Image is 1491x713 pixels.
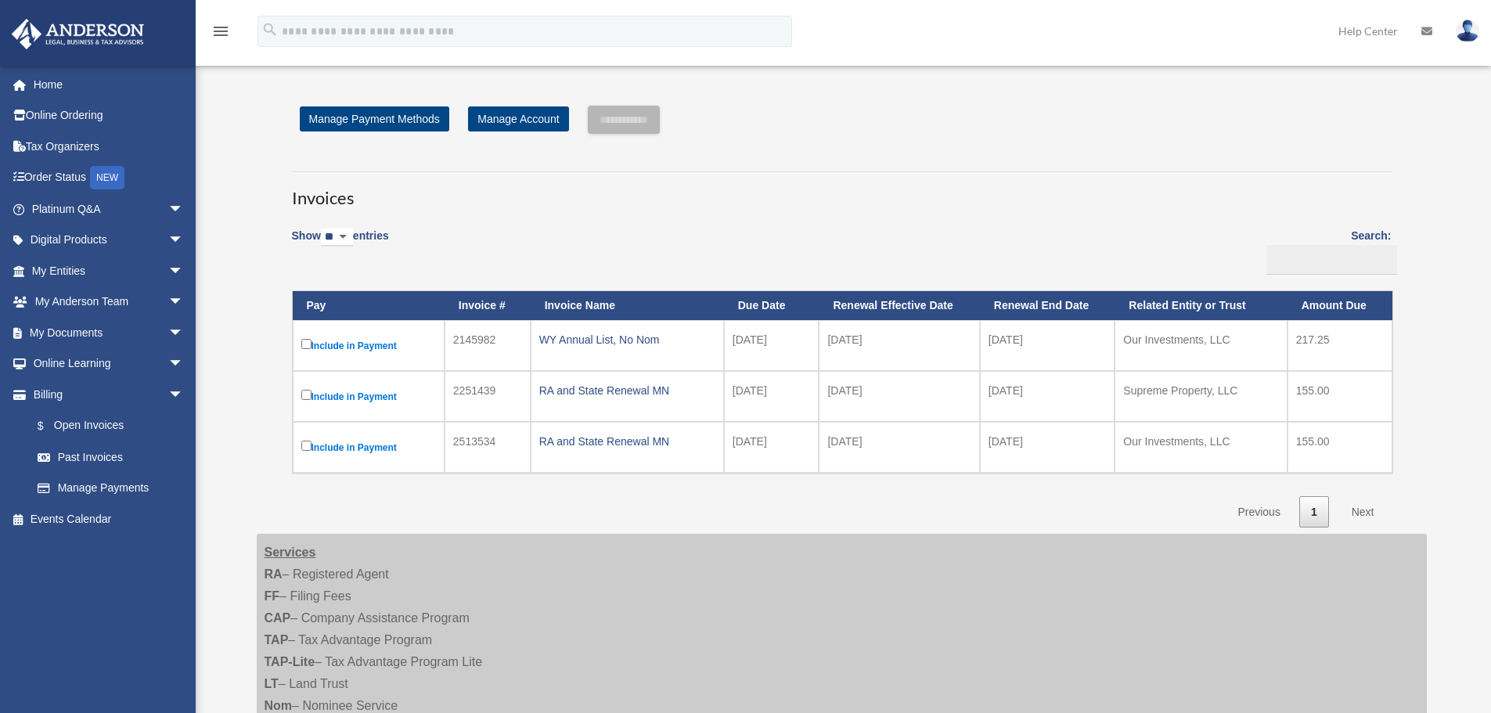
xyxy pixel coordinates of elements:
th: Due Date: activate to sort column ascending [724,291,819,320]
input: Include in Payment [301,441,312,451]
td: 155.00 [1288,422,1392,473]
a: Home [11,69,207,100]
i: search [261,21,279,38]
th: Renewal End Date: activate to sort column ascending [980,291,1115,320]
a: menu [211,27,230,41]
a: My Anderson Teamarrow_drop_down [11,286,207,318]
th: Renewal Effective Date: activate to sort column ascending [819,291,979,320]
div: RA and State Renewal MN [539,430,715,452]
a: Platinum Q&Aarrow_drop_down [11,193,207,225]
strong: TAP-Lite [265,655,315,668]
div: RA and State Renewal MN [539,380,715,402]
label: Include in Payment [301,387,436,406]
span: arrow_drop_down [168,193,200,225]
a: Previous [1226,496,1291,528]
label: Include in Payment [301,438,436,457]
td: [DATE] [724,371,819,422]
td: [DATE] [819,320,979,371]
span: arrow_drop_down [168,379,200,411]
label: Search: [1261,226,1392,275]
a: Digital Productsarrow_drop_down [11,225,207,256]
th: Invoice Name: activate to sort column ascending [531,291,724,320]
a: Manage Payments [22,473,200,504]
td: 217.25 [1288,320,1392,371]
a: Order StatusNEW [11,162,207,194]
td: [DATE] [980,320,1115,371]
span: arrow_drop_down [168,317,200,349]
td: 155.00 [1288,371,1392,422]
img: Anderson Advisors Platinum Portal [7,19,149,49]
span: arrow_drop_down [168,286,200,319]
strong: Nom [265,699,293,712]
a: My Entitiesarrow_drop_down [11,255,207,286]
span: $ [46,416,54,436]
a: Manage Account [468,106,568,131]
strong: Services [265,546,316,559]
a: Past Invoices [22,441,200,473]
strong: TAP [265,633,289,646]
th: Invoice #: activate to sort column ascending [445,291,531,320]
td: [DATE] [724,422,819,473]
strong: RA [265,567,283,581]
th: Pay: activate to sort column descending [293,291,445,320]
a: Online Learningarrow_drop_down [11,348,207,380]
a: Online Ordering [11,100,207,131]
td: 2145982 [445,320,531,371]
h3: Invoices [292,171,1392,211]
a: 1 [1299,496,1329,528]
span: arrow_drop_down [168,225,200,257]
label: Show entries [292,226,389,262]
td: [DATE] [819,422,979,473]
a: Manage Payment Methods [300,106,449,131]
input: Include in Payment [301,339,312,349]
i: menu [211,22,230,41]
input: Include in Payment [301,390,312,400]
td: [DATE] [980,422,1115,473]
span: arrow_drop_down [168,255,200,287]
td: Our Investments, LLC [1115,320,1287,371]
strong: CAP [265,611,291,625]
div: WY Annual List, No Nom [539,329,715,351]
select: Showentries [321,229,353,247]
th: Amount Due: activate to sort column ascending [1288,291,1392,320]
a: Next [1340,496,1386,528]
label: Include in Payment [301,336,436,355]
a: Tax Organizers [11,131,207,162]
td: 2513534 [445,422,531,473]
span: arrow_drop_down [168,348,200,380]
td: Supreme Property, LLC [1115,371,1287,422]
td: [DATE] [980,371,1115,422]
strong: FF [265,589,280,603]
td: Our Investments, LLC [1115,422,1287,473]
td: 2251439 [445,371,531,422]
div: NEW [90,166,124,189]
a: Events Calendar [11,503,207,535]
a: My Documentsarrow_drop_down [11,317,207,348]
a: $Open Invoices [22,410,192,442]
td: [DATE] [724,320,819,371]
strong: LT [265,677,279,690]
a: Billingarrow_drop_down [11,379,200,410]
input: Search: [1266,245,1397,275]
th: Related Entity or Trust: activate to sort column ascending [1115,291,1287,320]
td: [DATE] [819,371,979,422]
img: User Pic [1456,20,1479,42]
